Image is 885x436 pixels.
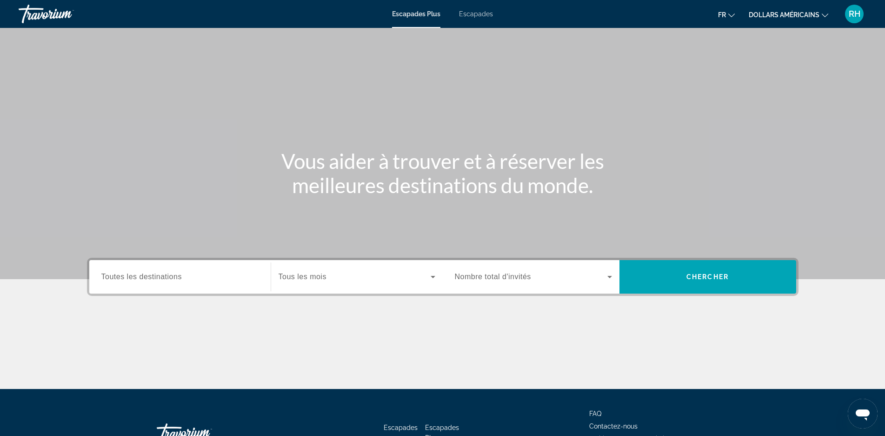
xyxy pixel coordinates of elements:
[89,260,796,294] div: Widget de recherche
[101,272,259,283] input: Sélectionnez la destination
[749,11,819,19] font: dollars américains
[718,11,726,19] font: fr
[686,273,729,281] span: Chercher
[392,10,440,18] a: Escapades Plus
[848,399,878,429] iframe: Bouton de lancement de la fenêtre de messagerie
[589,423,638,430] a: Contactez-nous
[459,10,493,18] a: Escapades
[455,273,531,281] span: Nombre total d'invités
[19,2,112,26] a: Travorium
[279,273,326,281] span: Tous les mois
[718,8,735,21] button: Changer de langue
[849,9,860,19] font: RH
[101,273,182,281] span: Toutes les destinations
[268,149,617,197] h1: Vous aider à trouver et à réserver les meilleures destinations du monde.
[619,260,796,294] button: Recherche
[749,8,828,21] button: Changer de devise
[842,4,866,24] button: Menu utilisateur
[384,424,418,431] a: Escapades
[589,410,601,417] a: FAQ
